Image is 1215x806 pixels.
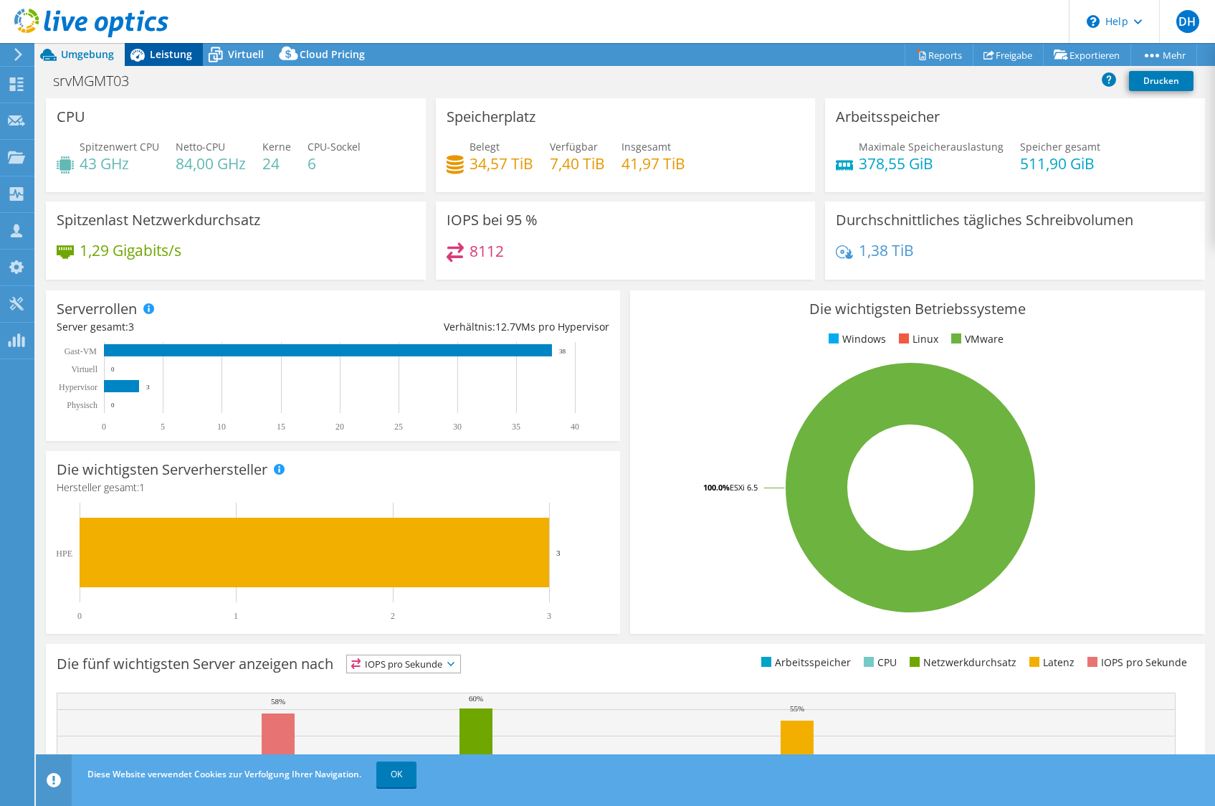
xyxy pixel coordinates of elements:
text: 38 [559,348,566,355]
h3: Arbeitsspeicher [836,109,940,125]
tspan: 100.0% [703,482,730,493]
span: Netto-CPU [176,140,225,153]
span: 12.7 [495,320,515,333]
h4: 24 [262,156,291,171]
h4: 378,55 GiB [859,156,1004,171]
text: 5 [161,422,165,432]
h1: srvMGMT03 [47,73,151,89]
h4: 43 GHz [80,156,159,171]
li: CPU [860,655,897,670]
text: Virtuell [71,364,97,374]
h3: Speicherplatz [447,109,535,125]
li: Netzwerkdurchsatz [906,655,1016,670]
span: CPU-Sockel [308,140,361,153]
text: Physisch [67,400,97,410]
h3: Spitzenlast Netzwerkdurchsatz [57,212,260,228]
text: 40 [571,422,579,432]
span: Virtuell [228,47,264,61]
h3: Serverrollen [57,301,137,317]
h4: 41,97 TiB [621,156,685,171]
li: Latenz [1026,655,1075,670]
h4: 1,38 TiB [859,242,914,258]
span: Verfügbar [550,140,598,153]
h4: 8112 [470,243,504,259]
a: Freigabe [973,44,1044,66]
span: DH [1176,10,1199,33]
h3: Durchschnittliches tägliches Schreibvolumen [836,212,1133,228]
h4: 84,00 GHz [176,156,246,171]
text: 3 [547,611,551,621]
h3: Die wichtigsten Serverhersteller [57,462,267,478]
span: Spitzenwert CPU [80,140,159,153]
li: Arbeitsspeicher [758,655,851,670]
span: Kerne [262,140,291,153]
span: Insgesamt [621,140,671,153]
li: Windows [825,331,886,347]
a: Reports [905,44,973,66]
text: 0 [102,422,106,432]
h4: 34,57 TiB [470,156,533,171]
text: 0 [77,611,82,621]
text: 60% [469,694,483,703]
text: 3 [146,384,150,391]
a: Drucken [1129,71,1193,91]
text: 58% [271,697,285,706]
span: Leistung [150,47,192,61]
h3: IOPS bei 95 % [447,212,538,228]
text: 2 [391,611,395,621]
text: 0 [111,366,115,373]
h3: Die wichtigsten Betriebssysteme [641,301,1193,317]
text: 15 [277,422,285,432]
a: Exportieren [1043,44,1131,66]
a: Mehr [1130,44,1197,66]
text: 30 [453,422,462,432]
text: 3 [556,549,561,557]
text: 1 [234,611,238,621]
text: 35 [512,422,520,432]
h4: 7,40 TiB [550,156,605,171]
text: 25 [394,422,403,432]
text: HPE [56,549,72,559]
text: 55% [790,704,804,713]
span: 1 [139,480,145,494]
text: 20 [335,422,344,432]
a: OK [376,762,416,787]
span: Speicher gesamt [1020,140,1100,153]
text: Gast-VM [65,346,97,356]
li: VMware [948,331,1004,347]
span: Cloud Pricing [300,47,365,61]
span: IOPS pro Sekunde [347,655,460,673]
h4: 1,29 Gigabits/s [80,242,181,258]
text: 0 [111,402,115,409]
svg: \n [1087,15,1100,28]
h4: 6 [308,156,361,171]
span: Maximale Speicherauslastung [859,140,1004,153]
text: 10 [217,422,226,432]
span: Belegt [470,140,500,153]
tspan: ESXi 6.5 [730,482,758,493]
h4: 511,90 GiB [1020,156,1100,171]
h3: CPU [57,109,85,125]
li: IOPS pro Sekunde [1084,655,1187,670]
span: 3 [128,320,134,333]
h4: Hersteller gesamt: [57,480,609,496]
span: Diese Website verwendet Cookies zur Verfolgung Ihrer Navigation. [87,768,361,780]
span: Umgebung [61,47,114,61]
li: Linux [895,331,938,347]
text: Hypervisor [59,382,97,392]
div: Server gesamt: [57,319,333,335]
div: Verhältnis: VMs pro Hypervisor [333,319,610,335]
